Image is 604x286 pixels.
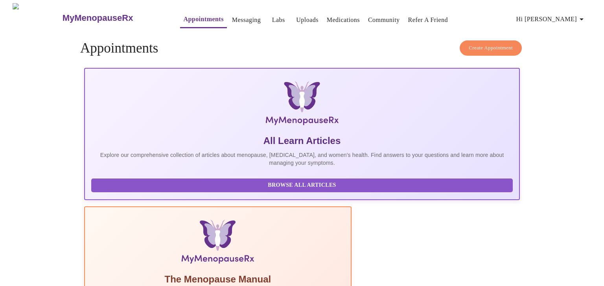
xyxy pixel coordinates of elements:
button: Hi [PERSON_NAME] [513,11,589,27]
img: Menopause Manual [131,220,304,267]
button: Refer a Friend [405,12,451,28]
a: Appointments [183,14,223,25]
h4: Appointments [80,40,524,56]
span: Create Appointment [469,44,513,53]
a: Community [368,15,400,26]
img: MyMenopauseRx Logo [157,81,447,128]
a: MyMenopauseRx [61,4,164,32]
button: Create Appointment [460,40,522,56]
span: Hi [PERSON_NAME] [516,14,586,25]
h5: All Learn Articles [91,135,513,147]
a: Medications [327,15,360,26]
button: Browse All Articles [91,179,513,192]
a: Labs [272,15,285,26]
a: Messaging [232,15,261,26]
a: Refer a Friend [408,15,448,26]
p: Explore our comprehensive collection of articles about menopause, [MEDICAL_DATA], and women's hea... [91,151,513,167]
a: Uploads [296,15,319,26]
button: Labs [266,12,291,28]
img: MyMenopauseRx Logo [13,3,61,33]
a: Browse All Articles [91,181,515,188]
button: Medications [324,12,363,28]
h3: MyMenopauseRx [63,13,133,23]
button: Uploads [293,12,322,28]
button: Messaging [229,12,264,28]
span: Browse All Articles [99,180,505,190]
button: Community [365,12,403,28]
button: Appointments [180,11,226,28]
h5: The Menopause Manual [91,273,344,286]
